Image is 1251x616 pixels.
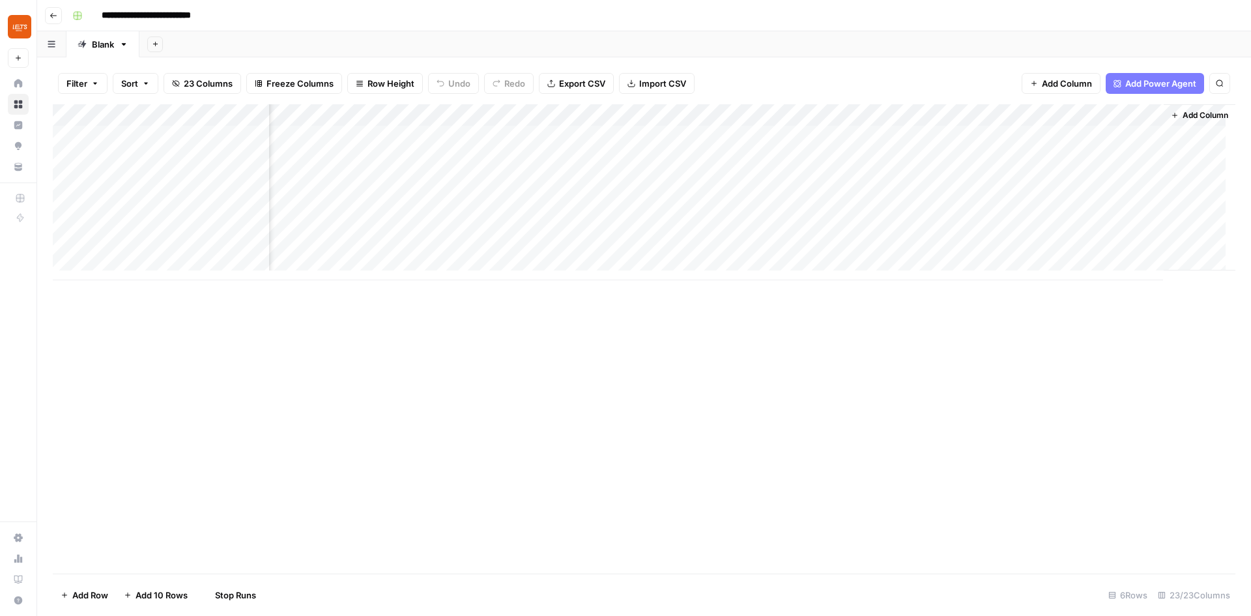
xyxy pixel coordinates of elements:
[246,73,342,94] button: Freeze Columns
[66,77,87,90] span: Filter
[1166,107,1233,124] button: Add Column
[1125,77,1196,90] span: Add Power Agent
[8,10,29,43] button: Workspace: LETS
[113,73,158,94] button: Sort
[8,73,29,94] a: Home
[539,73,614,94] button: Export CSV
[58,73,108,94] button: Filter
[367,77,414,90] span: Row Height
[8,94,29,115] a: Browse
[266,77,334,90] span: Freeze Columns
[1183,110,1228,121] span: Add Column
[8,590,29,611] button: Help + Support
[8,115,29,136] a: Insights
[121,77,138,90] span: Sort
[1153,585,1235,606] div: 23/23 Columns
[8,136,29,156] a: Opportunities
[1106,73,1204,94] button: Add Power Agent
[215,589,256,602] span: Stop Runs
[66,31,139,57] a: Blank
[347,73,423,94] button: Row Height
[184,77,233,90] span: 23 Columns
[72,589,108,602] span: Add Row
[1042,77,1092,90] span: Add Column
[504,77,525,90] span: Redo
[484,73,534,94] button: Redo
[8,15,31,38] img: LETS Logo
[53,585,116,606] button: Add Row
[8,527,29,548] a: Settings
[92,38,114,51] div: Blank
[448,77,470,90] span: Undo
[195,585,264,606] button: Stop Runs
[164,73,241,94] button: 23 Columns
[136,589,188,602] span: Add 10 Rows
[1022,73,1100,94] button: Add Column
[428,73,479,94] button: Undo
[116,585,195,606] button: Add 10 Rows
[1103,585,1153,606] div: 6 Rows
[639,77,686,90] span: Import CSV
[8,548,29,569] a: Usage
[8,156,29,177] a: Your Data
[559,77,605,90] span: Export CSV
[8,569,29,590] a: Learning Hub
[619,73,695,94] button: Import CSV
